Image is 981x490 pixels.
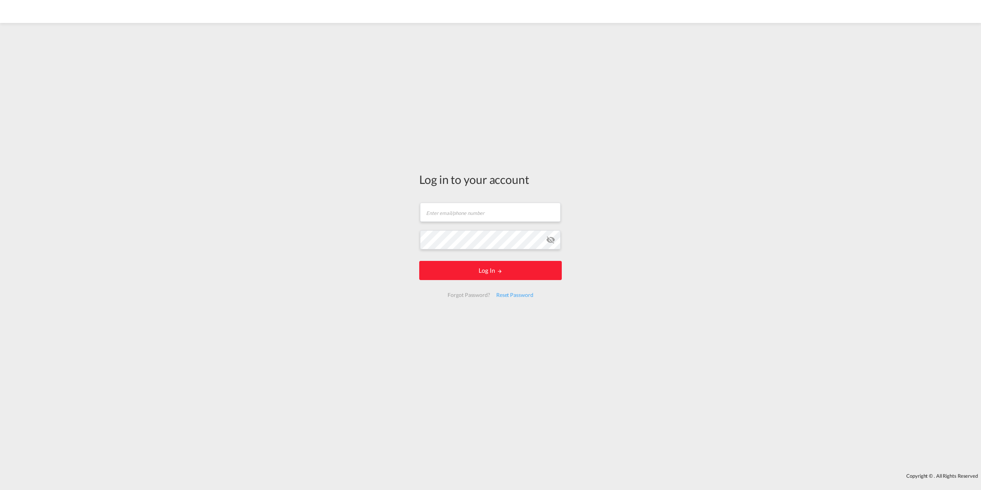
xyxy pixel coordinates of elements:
md-icon: icon-eye-off [546,235,555,244]
div: Reset Password [493,288,536,302]
input: Enter email/phone number [420,203,561,222]
div: Forgot Password? [445,288,493,302]
div: Log in to your account [419,171,562,187]
button: LOGIN [419,261,562,280]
